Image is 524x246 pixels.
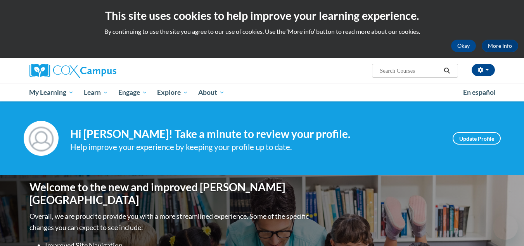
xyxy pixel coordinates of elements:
button: Search [441,66,453,75]
p: Overall, we are proud to provide you with a more streamlined experience. Some of the specific cha... [29,211,311,233]
a: Engage [113,84,152,101]
h2: This site uses cookies to help improve your learning experience. [6,8,518,23]
button: Account Settings [472,64,495,76]
a: Explore [152,84,193,101]
p: By continuing to use the site you agree to our use of cookies. Use the ‘More info’ button to read... [6,27,518,36]
iframe: Button to launch messaging window [493,215,518,240]
h1: Welcome to the new and improved [PERSON_NAME][GEOGRAPHIC_DATA] [29,181,311,207]
a: Update Profile [453,132,501,145]
span: My Learning [29,88,74,97]
div: Help improve your experience by keeping your profile up to date. [70,141,441,154]
a: Cox Campus [29,64,177,78]
div: Main menu [18,84,507,101]
a: More Info [482,40,518,52]
a: About [193,84,230,101]
a: Learn [79,84,113,101]
button: Okay [451,40,476,52]
h4: Hi [PERSON_NAME]! Take a minute to review your profile. [70,127,441,141]
a: En español [458,84,501,101]
span: About [198,88,225,97]
span: Explore [157,88,188,97]
span: Engage [118,88,147,97]
span: Learn [84,88,108,97]
span: En español [463,88,496,96]
input: Search Courses [379,66,441,75]
img: Profile Image [24,121,59,156]
a: My Learning [24,84,79,101]
img: Cox Campus [29,64,116,78]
